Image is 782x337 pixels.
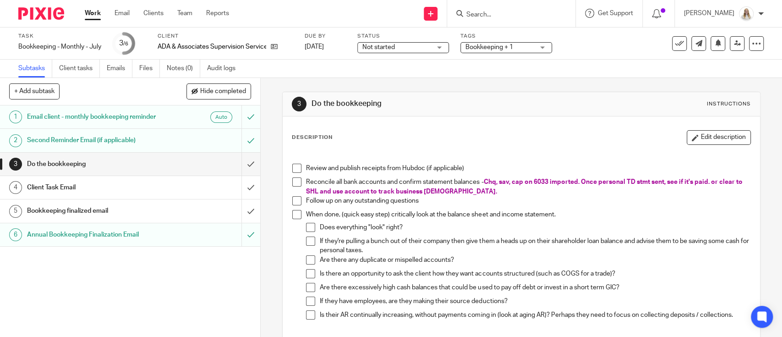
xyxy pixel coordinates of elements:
[306,210,750,219] p: When done, (quick easy step) critically look at the balance sheet and income statement.
[707,100,751,108] div: Instructions
[292,134,333,141] p: Description
[320,223,750,232] p: Does everything "look" right?
[59,60,100,77] a: Client tasks
[119,38,128,49] div: 3
[320,237,750,255] p: If they're pulling a bunch out of their company then give them a heads up on their shareholder lo...
[27,157,164,171] h1: Do the bookkeeping
[9,83,60,99] button: + Add subtask
[362,44,395,50] span: Not started
[139,60,160,77] a: Files
[292,97,306,111] div: 3
[206,9,229,18] a: Reports
[107,60,132,77] a: Emails
[186,83,251,99] button: Hide completed
[9,110,22,123] div: 1
[305,33,346,40] label: Due by
[739,6,754,21] img: Headshot%2011-2024%20white%20background%20square%202.JPG
[18,60,52,77] a: Subtasks
[27,110,164,124] h1: Email client - monthly bookkeeping reminder
[115,9,130,18] a: Email
[465,44,513,50] span: Bookkeeping + 1
[357,33,449,40] label: Status
[9,181,22,194] div: 4
[167,60,200,77] a: Notes (0)
[143,9,164,18] a: Clients
[320,283,750,292] p: Are there excessively high cash balances that could be used to pay off debt or invest in a short ...
[306,196,750,205] p: Follow up on any outstanding questions
[177,9,192,18] a: Team
[18,33,101,40] label: Task
[9,134,22,147] div: 2
[320,269,750,278] p: Is there an opportunity to ask the client how they want accounts structured (such as COGS for a t...
[460,33,552,40] label: Tags
[320,310,750,320] p: Is their AR continually increasing, without payments coming in (look at aging AR)? Perhaps they n...
[27,228,164,242] h1: Annual Bookkeeping Finalization Email
[158,33,293,40] label: Client
[27,133,164,147] h1: Second Reminder Email (if applicable)
[210,111,232,123] div: Auto
[158,42,266,51] p: ADA & Associates Supervision Services Ltd
[27,204,164,218] h1: Bookkeeping finalized email
[18,7,64,20] img: Pixie
[9,158,22,171] div: 3
[85,9,101,18] a: Work
[123,41,128,46] small: /6
[598,10,633,17] span: Get Support
[684,9,734,18] p: [PERSON_NAME]
[306,177,750,196] p: Reconcile all bank accounts and confirm statement balances -
[320,297,750,306] p: If they have employees, are they making their source deductions?
[306,179,744,194] span: Chq, sav, cap on 6033 imported. Once personal TD stmt sent, see if it's paid. or clear to SHL and...
[207,60,242,77] a: Audit logs
[9,228,22,241] div: 6
[200,88,246,95] span: Hide completed
[320,255,750,265] p: Are there any duplicate or mispelled accounts?
[306,164,750,173] p: Review and publish receipts from Hubdoc (if applicable)
[27,181,164,194] h1: Client Task Email
[465,11,548,19] input: Search
[18,42,101,51] div: Bookkeeping - Monthly - July
[312,99,541,109] h1: Do the bookkeeping
[305,44,324,50] span: [DATE]
[9,205,22,218] div: 5
[687,130,751,145] button: Edit description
